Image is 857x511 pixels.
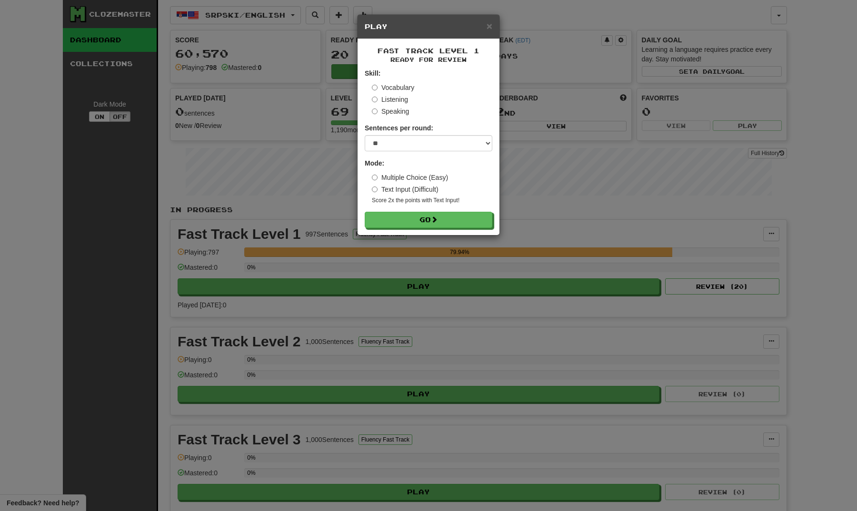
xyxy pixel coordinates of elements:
span: × [487,20,492,31]
label: Text Input (Difficult) [372,185,438,194]
small: Ready for Review [365,56,492,64]
label: Vocabulary [372,83,414,92]
input: Listening [372,97,378,102]
strong: Skill: [365,69,380,77]
label: Speaking [372,107,409,116]
input: Multiple Choice (Easy) [372,175,378,180]
input: Text Input (Difficult) [372,187,378,192]
small: Score 2x the points with Text Input ! [372,197,492,205]
label: Multiple Choice (Easy) [372,173,448,182]
strong: Mode: [365,159,384,167]
button: Close [487,21,492,31]
input: Speaking [372,108,378,114]
button: Go [365,212,492,228]
h5: Play [365,22,492,31]
input: Vocabulary [372,85,378,90]
label: Sentences per round: [365,123,433,133]
span: Fast Track Level 1 [378,47,479,55]
label: Listening [372,95,408,104]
